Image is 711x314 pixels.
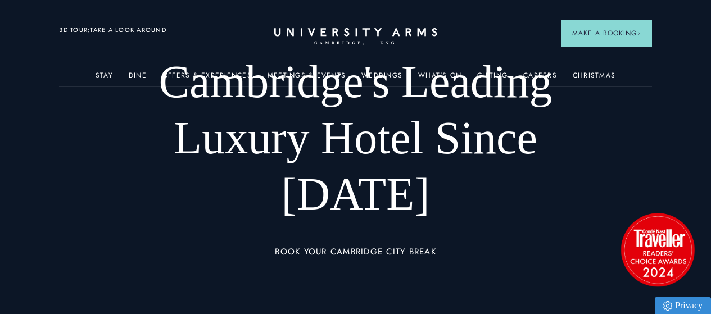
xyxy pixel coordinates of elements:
[663,301,672,311] img: Privacy
[119,54,592,222] h1: Cambridge's Leading Luxury Hotel Since [DATE]
[572,28,641,38] span: Make a Booking
[162,71,252,86] a: Offers & Experiences
[615,207,700,292] img: image-2524eff8f0c5d55edbf694693304c4387916dea5-1501x1501-png
[268,71,346,86] a: Meetings & Events
[573,71,615,86] a: Christmas
[96,71,113,86] a: Stay
[637,31,641,35] img: Arrow icon
[418,71,461,86] a: What's On
[275,247,436,260] a: BOOK YOUR CAMBRIDGE CITY BREAK
[561,20,652,47] button: Make a BookingArrow icon
[129,71,147,86] a: Dine
[361,71,402,86] a: Weddings
[655,297,711,314] a: Privacy
[274,28,437,45] a: Home
[523,71,557,86] a: Careers
[477,71,508,86] a: Gifting
[59,25,166,35] a: 3D TOUR:TAKE A LOOK AROUND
